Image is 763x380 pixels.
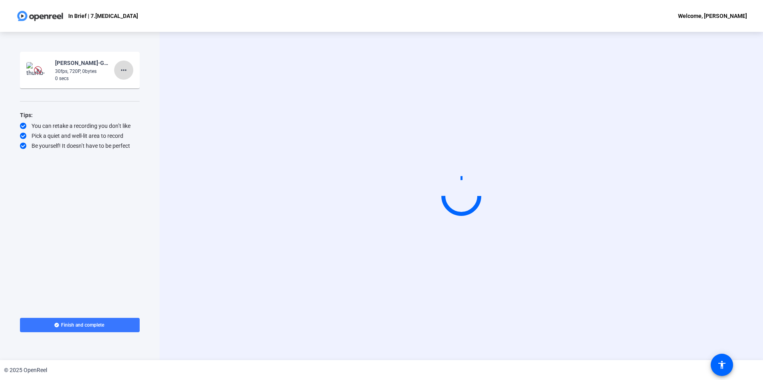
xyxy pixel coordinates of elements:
span: Finish and complete [61,322,104,328]
img: thumb-nail [26,62,50,78]
div: Welcome, [PERSON_NAME] [678,11,747,21]
div: 30fps, 720P, 0bytes [55,68,109,75]
div: © 2025 OpenReel [4,366,47,374]
button: Finish and complete [20,318,140,332]
div: 0 secs [55,75,109,82]
mat-icon: more_horiz [119,65,128,75]
img: Preview is unavailable [34,66,42,74]
mat-icon: accessibility [717,360,727,370]
img: OpenReel logo [16,8,64,24]
div: Be yourself! It doesn’t have to be perfect [20,142,140,150]
div: Pick a quiet and well-lit area to record [20,132,140,140]
p: In Brief | 7.[MEDICAL_DATA] [68,11,138,21]
div: [PERSON_NAME]-Guidelines in brief-In Brief - 7.[MEDICAL_DATA]-1757671309787-webcam [55,58,109,68]
div: Tips: [20,110,140,120]
div: You can retake a recording you don’t like [20,122,140,130]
